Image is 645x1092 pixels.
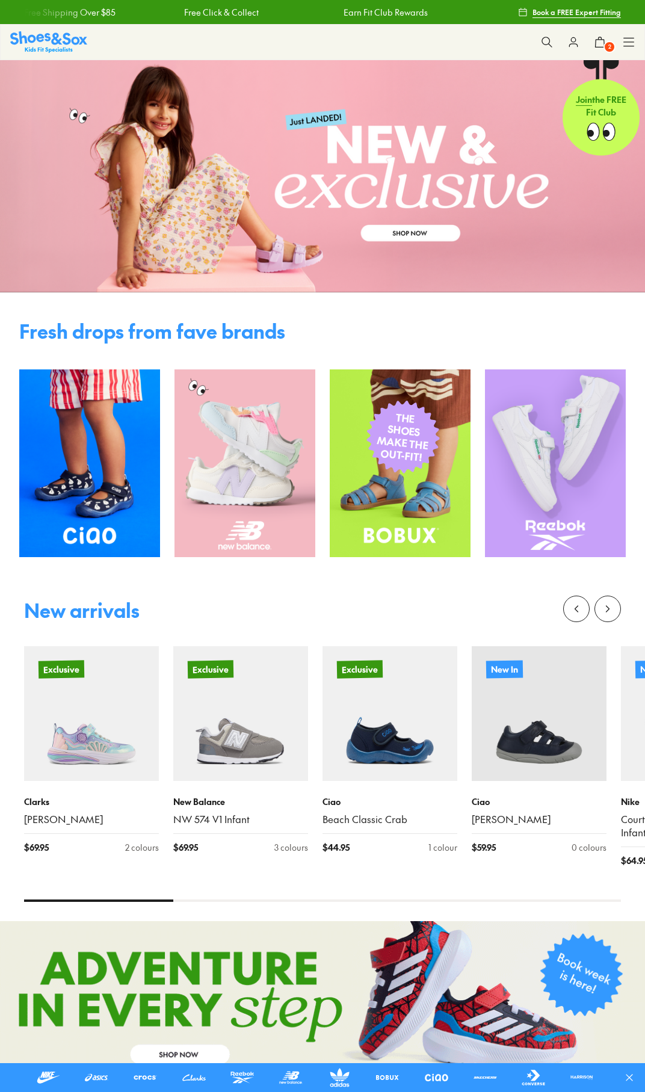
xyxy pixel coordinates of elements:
p: Ciao [322,795,457,808]
p: Exclusive [188,660,233,678]
div: 0 colours [572,841,606,854]
span: $ 69.95 [24,841,49,854]
img: SNS_WEBASSETS_GRID_1080x1440_xx_3_4ada1011-ea31-4036-a210-2334cf852730.png [485,369,626,557]
a: Jointhe FREE Fit Club [563,60,640,156]
p: Ciao [472,795,606,808]
img: SNS_WEBASSETS_GRID_1080x1440_xx_2.png [174,369,315,557]
img: SNS_WEBASSETS_GRID_1080x1440_xx_40c115a7-2d61-44a0-84d6-f6b8707e44ea.png [19,369,160,557]
a: Exclusive [24,646,159,781]
p: Clarks [24,795,159,808]
p: Exclusive [39,660,84,678]
span: THE SHOES MAKE THE OUT-FIT! [375,410,431,464]
a: THESHOESMAKE THEOUT-FIT! [330,369,471,557]
a: Shoes & Sox [10,31,87,52]
span: Book a FREE Expert Fitting [532,7,621,17]
span: 2 [603,41,616,53]
a: Free Shipping Over $85 [23,6,115,19]
p: Exclusive [337,660,383,678]
a: Free Click & Collect [184,6,258,19]
div: 3 colours [274,841,308,854]
span: $ 44.95 [322,841,350,854]
img: SNS_Logo_Responsive.svg [10,31,87,52]
div: 2 colours [125,841,159,854]
span: $ 69.95 [173,841,198,854]
span: Join [576,93,592,105]
a: Earn Fit Club Rewards [344,6,428,19]
img: SNS_WEBASSETS_GRID_1080x1440_xx_9.png [330,369,471,557]
p: New In [486,661,523,679]
button: 2 [587,29,613,55]
div: 1 colour [428,841,457,854]
p: the FREE Fit Club [563,84,640,128]
div: New arrivals [24,600,140,620]
a: Beach Classic Crab [322,813,457,826]
a: Book a FREE Expert Fitting [518,1,621,23]
p: New Balance [173,795,308,808]
a: [PERSON_NAME] [24,813,159,826]
a: NW 574 V1 Infant [173,813,308,826]
span: $ 59.95 [472,841,496,854]
a: [PERSON_NAME] [472,813,606,826]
